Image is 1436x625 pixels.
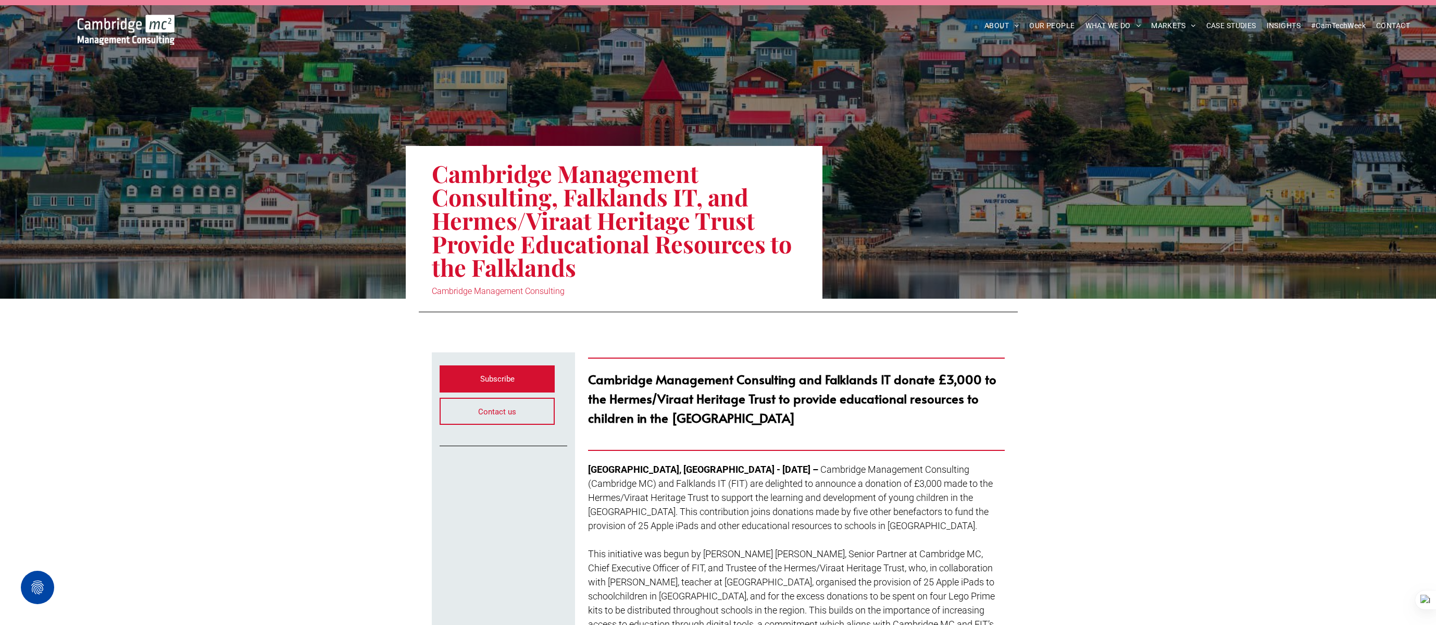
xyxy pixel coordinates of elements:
[432,284,796,299] div: Cambridge Management Consulting
[1306,18,1371,34] a: #CamTechWeek
[588,464,993,531] span: Cambridge Management Consulting (Cambridge MC) and Falklands IT (FIT) are delighted to announce a...
[440,398,555,425] a: Contact us
[979,18,1025,34] a: ABOUT
[1201,18,1262,34] a: CASE STUDIES
[432,161,796,280] h1: Cambridge Management Consulting, Falklands IT, and Hermes/Viraat Heritage Trust Provide Education...
[78,15,174,45] img: Cambridge MC Logo
[1024,18,1080,34] a: OUR PEOPLE
[1146,18,1201,34] a: MARKETS
[1371,18,1415,34] a: CONTACT
[588,464,818,475] strong: [GEOGRAPHIC_DATA], [GEOGRAPHIC_DATA] - [DATE] –
[478,399,516,425] span: Contact us
[480,366,515,392] span: Subscribe
[1080,18,1146,34] a: WHAT WE DO
[588,371,996,426] strong: Cambridge Management Consulting and Falklands IT donate £3,000 to the Hermes/Viraat Heritage Trus...
[1262,18,1306,34] a: INSIGHTS
[440,365,555,393] a: Subscribe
